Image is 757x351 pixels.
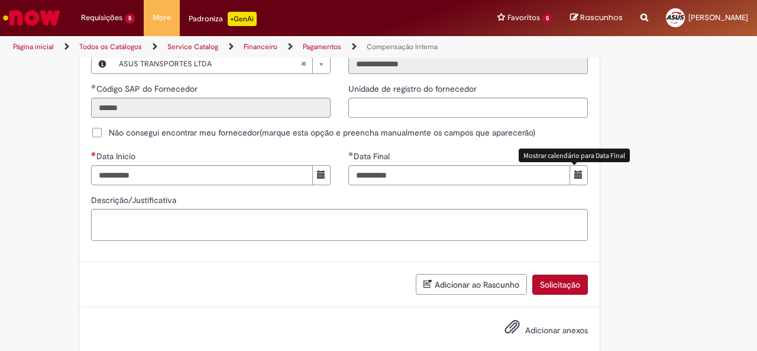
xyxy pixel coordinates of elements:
ul: Trilhas de página [9,36,496,58]
a: Compensação Interna [367,42,438,51]
a: Pagamentos [303,42,341,51]
span: Requisições [81,12,122,24]
button: Fornecedor , Visualizar este registro ASUS TRANSPORTES LTDA [92,54,113,73]
span: Descrição/Justificativa [91,195,179,205]
a: Página inicial [13,42,54,51]
a: Financeiro [244,42,277,51]
span: 5 [542,14,552,24]
span: Obrigatório Preenchido [91,84,96,89]
span: Favoritos [507,12,540,24]
span: Rascunhos [580,12,623,23]
input: CNPJ/CPF do fornecedor [348,54,588,74]
span: Obrigatório Preenchido [348,152,354,156]
span: [PERSON_NAME] [688,12,748,22]
span: Unidade de registro do fornecedor [348,83,479,94]
input: Data Inicio [91,165,313,185]
abbr: Limpar campo Fornecedor [295,54,312,73]
button: Adicionar anexos [502,316,523,343]
a: ASUS TRANSPORTES LTDALimpar campo Fornecedor [113,54,330,73]
img: ServiceNow [1,6,62,30]
label: Somente leitura - Código SAP do Fornecedor [91,83,200,95]
span: Data Final [354,151,392,162]
span: ASUS TRANSPORTES LTDA [119,54,300,73]
span: Data Inicio [96,151,138,162]
button: Mostrar calendário para Data Inicio [312,165,331,185]
span: Adicionar anexos [525,325,588,336]
input: Data Final 28 August 2025 Thursday [348,165,570,185]
a: Service Catalog [167,42,218,51]
span: Não consegui encontrar meu fornecedor(marque esta opção e preencha manualmente os campos que apar... [109,127,535,139]
a: Todos os Catálogos [79,42,142,51]
span: Somente leitura - Código SAP do Fornecedor [96,83,200,94]
input: Unidade de registro do fornecedor [348,98,588,118]
textarea: Descrição/Justificativa [91,209,588,241]
div: Padroniza [189,12,257,26]
a: Rascunhos [570,12,623,24]
span: More [153,12,171,24]
span: Necessários [91,152,96,156]
button: Solicitação [532,275,588,295]
p: +GenAi [228,12,257,26]
div: Mostrar calendário para Data Final [519,149,630,162]
button: Adicionar ao Rascunho [416,274,527,295]
span: 5 [125,14,135,24]
button: Mostrar calendário para Data Final [570,165,588,185]
input: Código SAP do Fornecedor [91,98,331,118]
